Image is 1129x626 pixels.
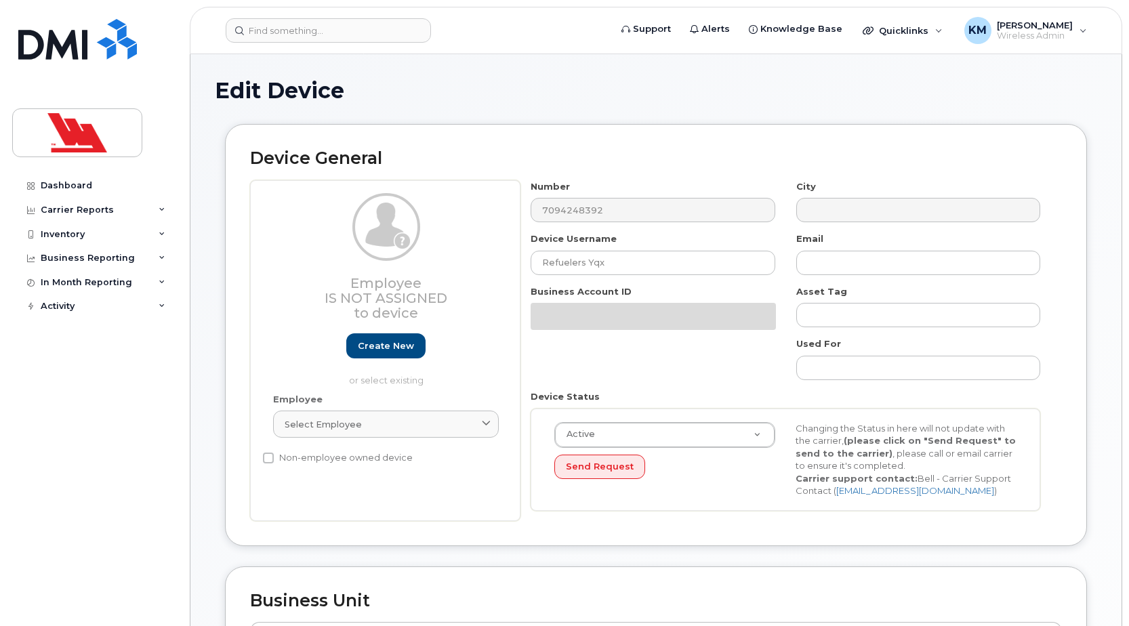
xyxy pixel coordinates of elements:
h3: Employee [273,276,499,320]
span: Is not assigned [325,290,447,306]
label: Email [796,232,823,245]
span: Select employee [285,418,362,431]
label: City [796,180,816,193]
h1: Edit Device [215,79,1097,102]
label: Number [531,180,570,193]
span: to device [354,305,418,321]
a: Active [555,423,775,447]
input: Non-employee owned device [263,453,274,463]
label: Device Username [531,232,617,245]
label: Employee [273,393,323,406]
div: Changing the Status in here will not update with the carrier, , please call or email carrier to e... [785,422,1027,497]
label: Non-employee owned device [263,450,413,466]
h2: Business Unit [250,591,1062,610]
label: Asset Tag [796,285,847,298]
strong: Carrier support contact: [796,473,918,484]
label: Device Status [531,390,600,403]
span: Active [558,428,595,440]
h2: Device General [250,149,1062,168]
label: Used For [796,337,841,350]
a: [EMAIL_ADDRESS][DOMAIN_NAME] [836,485,994,496]
p: or select existing [273,374,499,387]
a: Create new [346,333,426,358]
strong: (please click on "Send Request" to send to the carrier) [796,435,1016,459]
button: Send Request [554,455,645,480]
a: Select employee [273,411,499,438]
label: Business Account ID [531,285,632,298]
